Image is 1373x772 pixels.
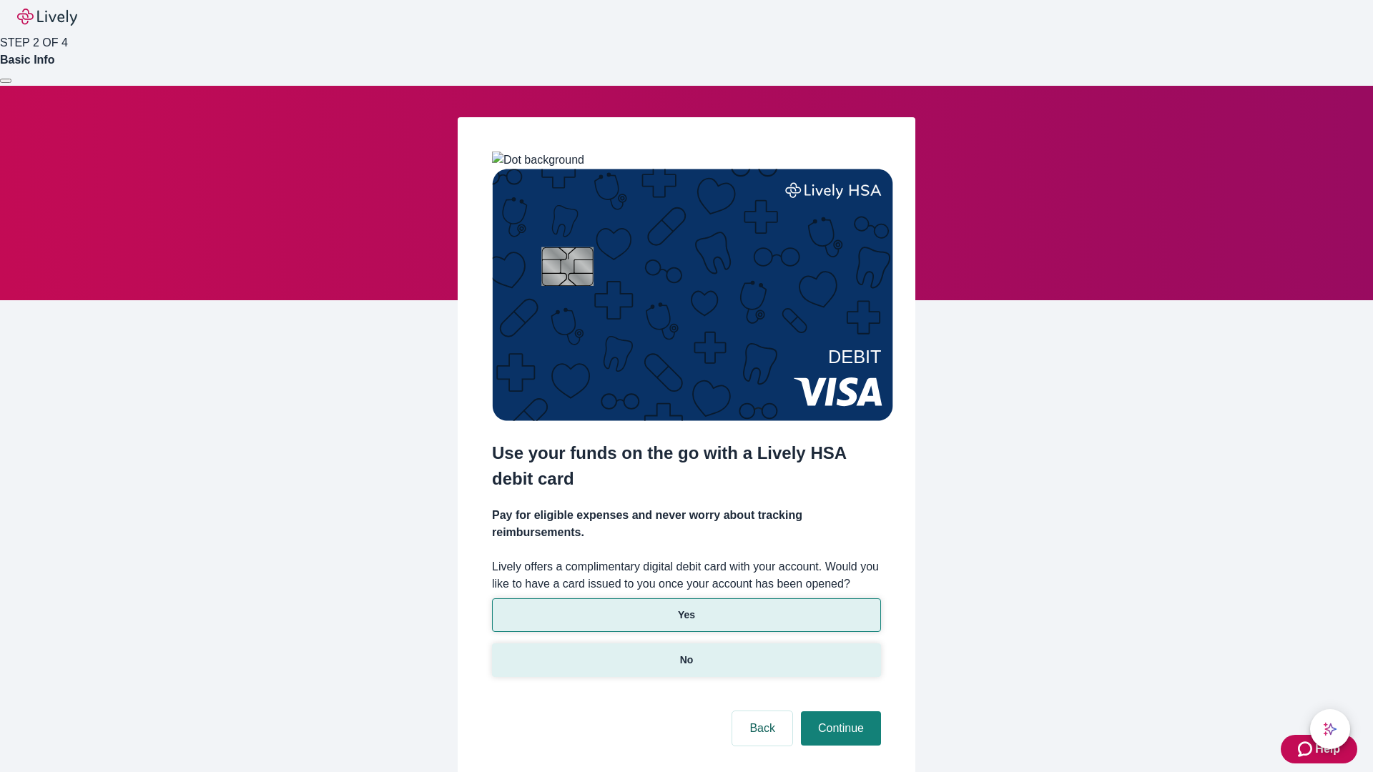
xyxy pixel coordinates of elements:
[678,608,695,623] p: Yes
[492,169,893,421] img: Debit card
[492,643,881,677] button: No
[492,152,584,169] img: Dot background
[801,711,881,746] button: Continue
[680,653,694,668] p: No
[1310,709,1350,749] button: chat
[492,558,881,593] label: Lively offers a complimentary digital debit card with your account. Would you like to have a card...
[492,440,881,492] h2: Use your funds on the go with a Lively HSA debit card
[1315,741,1340,758] span: Help
[732,711,792,746] button: Back
[492,507,881,541] h4: Pay for eligible expenses and never worry about tracking reimbursements.
[1298,741,1315,758] svg: Zendesk support icon
[1323,722,1337,736] svg: Lively AI Assistant
[17,9,77,26] img: Lively
[1281,735,1357,763] button: Zendesk support iconHelp
[492,598,881,632] button: Yes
